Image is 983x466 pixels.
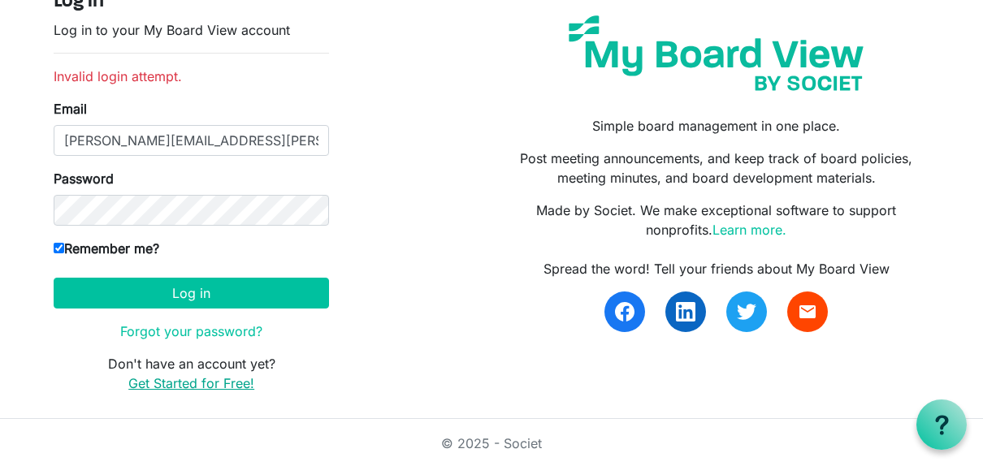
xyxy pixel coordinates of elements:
[54,169,114,188] label: Password
[54,20,329,40] p: Log in to your My Board View account
[54,243,64,253] input: Remember me?
[54,99,87,119] label: Email
[798,302,817,321] span: email
[787,291,828,332] a: email
[128,375,254,391] a: Get Started for Free!
[54,67,329,86] li: Invalid login attempt.
[504,116,929,136] p: Simple board management in one place.
[504,259,929,278] div: Spread the word! Tell your friends about My Board View
[615,302,634,321] img: facebook.svg
[676,302,695,321] img: linkedin.svg
[54,239,159,258] label: Remember me?
[504,149,929,188] p: Post meeting announcements, and keep track of board policies, meeting minutes, and board developm...
[441,435,542,451] a: © 2025 - Societ
[504,201,929,239] p: Made by Societ. We make exceptional software to support nonprofits.
[54,354,329,393] p: Don't have an account yet?
[54,278,329,309] button: Log in
[737,302,756,321] img: twitter.svg
[120,323,262,339] a: Forgot your password?
[712,222,786,238] a: Learn more.
[556,3,876,103] img: my-board-view-societ.svg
